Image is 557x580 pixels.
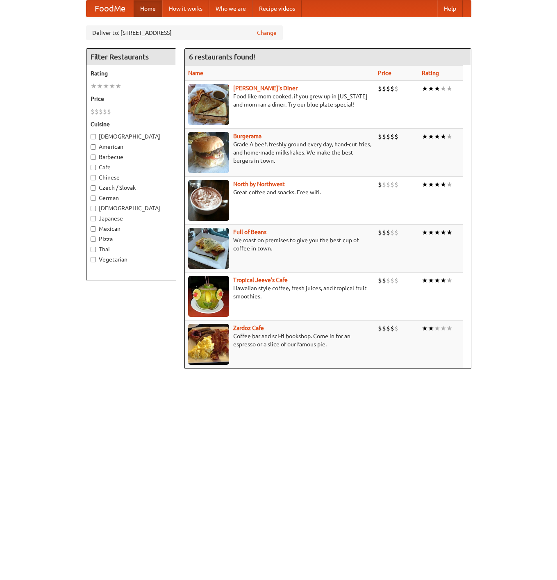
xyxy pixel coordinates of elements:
[188,180,229,221] img: north.jpg
[390,84,394,93] li: $
[91,185,96,191] input: Czech / Slovak
[86,25,283,40] div: Deliver to: [STREET_ADDRESS]
[428,228,434,237] li: ★
[434,132,440,141] li: ★
[188,70,203,76] a: Name
[91,143,172,151] label: American
[422,276,428,285] li: ★
[386,132,390,141] li: $
[390,132,394,141] li: $
[91,173,172,182] label: Chinese
[437,0,463,17] a: Help
[91,194,172,202] label: German
[95,107,99,116] li: $
[233,325,264,331] a: Zardoz Cafe
[440,180,446,189] li: ★
[378,70,391,76] a: Price
[233,277,288,283] a: Tropical Jeeve's Cafe
[434,228,440,237] li: ★
[386,84,390,93] li: $
[440,84,446,93] li: ★
[440,276,446,285] li: ★
[91,175,96,180] input: Chinese
[91,204,172,212] label: [DEMOGRAPHIC_DATA]
[91,196,96,201] input: German
[446,132,452,141] li: ★
[188,228,229,269] img: beans.jpg
[107,107,111,116] li: $
[97,82,103,91] li: ★
[394,228,398,237] li: $
[394,132,398,141] li: $
[428,132,434,141] li: ★
[115,82,121,91] li: ★
[390,228,394,237] li: $
[91,235,172,243] label: Pizza
[91,163,172,171] label: Cafe
[188,132,229,173] img: burgerama.jpg
[390,276,394,285] li: $
[428,180,434,189] li: ★
[188,324,229,365] img: zardoz.jpg
[188,236,371,252] p: We roast on premises to give you the best cup of coffee in town.
[422,180,428,189] li: ★
[422,324,428,333] li: ★
[233,181,285,187] a: North by Northwest
[188,140,371,165] p: Grade A beef, freshly ground every day, hand-cut fries, and home-made milkshakes. We make the bes...
[440,132,446,141] li: ★
[91,165,96,170] input: Cafe
[86,0,134,17] a: FoodMe
[440,324,446,333] li: ★
[209,0,252,17] a: Who we are
[99,107,103,116] li: $
[446,324,452,333] li: ★
[91,153,172,161] label: Barbecue
[188,276,229,317] img: jeeves.jpg
[91,120,172,128] h5: Cuisine
[233,133,261,139] a: Burgerama
[91,226,96,232] input: Mexican
[91,82,97,91] li: ★
[382,132,386,141] li: $
[86,49,176,65] h4: Filter Restaurants
[378,324,382,333] li: $
[233,229,266,235] a: Full of Beans
[188,84,229,125] img: sallys.jpg
[91,255,172,264] label: Vegetarian
[386,276,390,285] li: $
[91,206,96,211] input: [DEMOGRAPHIC_DATA]
[91,132,172,141] label: [DEMOGRAPHIC_DATA]
[382,84,386,93] li: $
[440,228,446,237] li: ★
[382,324,386,333] li: $
[91,247,96,252] input: Thai
[428,276,434,285] li: ★
[394,84,398,93] li: $
[386,324,390,333] li: $
[382,180,386,189] li: $
[257,29,277,37] a: Change
[422,132,428,141] li: ★
[394,180,398,189] li: $
[434,276,440,285] li: ★
[91,257,96,262] input: Vegetarian
[422,228,428,237] li: ★
[394,324,398,333] li: $
[378,228,382,237] li: $
[109,82,115,91] li: ★
[386,180,390,189] li: $
[446,180,452,189] li: ★
[390,180,394,189] li: $
[91,225,172,233] label: Mexican
[91,69,172,77] h5: Rating
[422,70,439,76] a: Rating
[189,53,255,61] ng-pluralize: 6 restaurants found!
[91,95,172,103] h5: Price
[446,228,452,237] li: ★
[91,237,96,242] input: Pizza
[422,84,428,93] li: ★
